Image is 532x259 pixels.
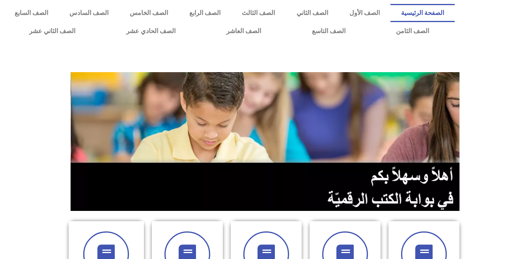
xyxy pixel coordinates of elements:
[4,22,101,40] a: الصف الثاني عشر
[339,4,390,22] a: الصف الأول
[179,4,231,22] a: الصف الرابع
[231,4,286,22] a: الصف الثالث
[59,4,119,22] a: الصف السادس
[4,4,59,22] a: الصف السابع
[286,4,339,22] a: الصف الثاني
[371,22,455,40] a: الصف الثامن
[119,4,179,22] a: الصف الخامس
[390,4,455,22] a: الصفحة الرئيسية
[286,22,371,40] a: الصف التاسع
[201,22,287,40] a: الصف العاشر
[101,22,201,40] a: الصف الحادي عشر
